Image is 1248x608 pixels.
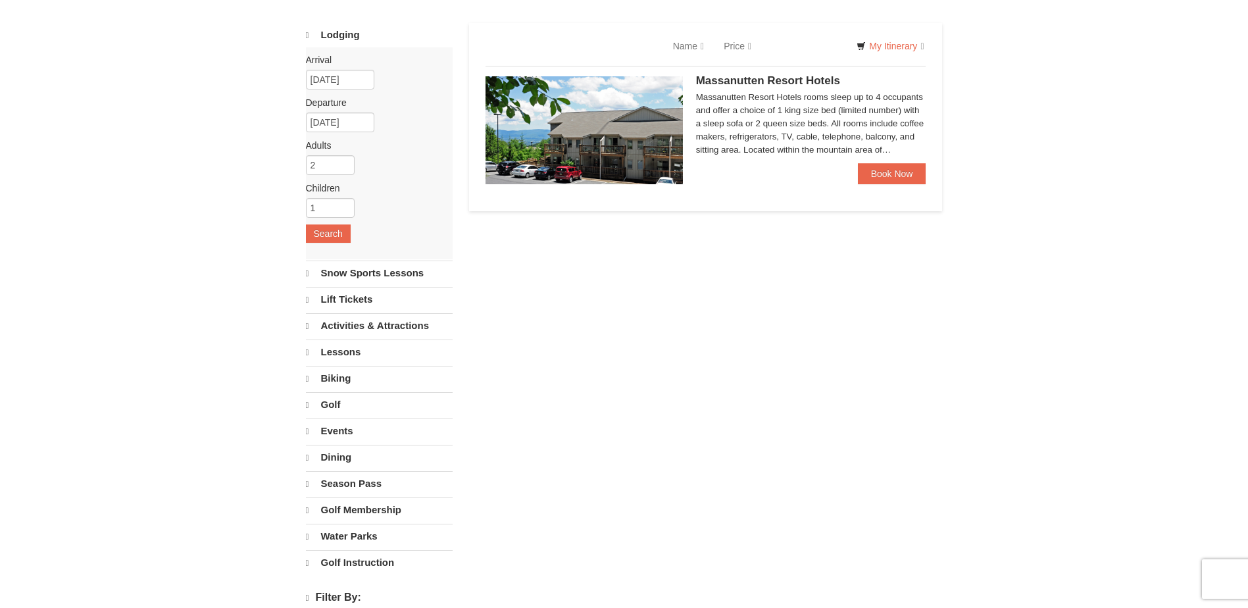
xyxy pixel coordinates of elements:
a: Biking [306,366,453,391]
a: Price [714,33,761,59]
a: Snow Sports Lessons [306,261,453,286]
a: Season Pass [306,471,453,496]
h4: Filter By: [306,592,453,604]
label: Adults [306,139,443,152]
a: Lessons [306,340,453,365]
button: Search [306,224,351,243]
a: Name [663,33,714,59]
div: Massanutten Resort Hotels rooms sleep up to 4 occupants and offer a choice of 1 king size bed (li... [696,91,926,157]
label: Children [306,182,443,195]
a: Golf [306,392,453,417]
a: Activities & Attractions [306,313,453,338]
label: Arrival [306,53,443,66]
a: My Itinerary [848,36,932,56]
a: Golf Membership [306,497,453,522]
span: Massanutten Resort Hotels [696,74,840,87]
label: Departure [306,96,443,109]
a: Lodging [306,23,453,47]
a: Lift Tickets [306,287,453,312]
a: Golf Instruction [306,550,453,575]
a: Events [306,418,453,443]
img: 19219026-1-e3b4ac8e.jpg [486,76,683,184]
a: Book Now [858,163,926,184]
a: Water Parks [306,524,453,549]
a: Dining [306,445,453,470]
